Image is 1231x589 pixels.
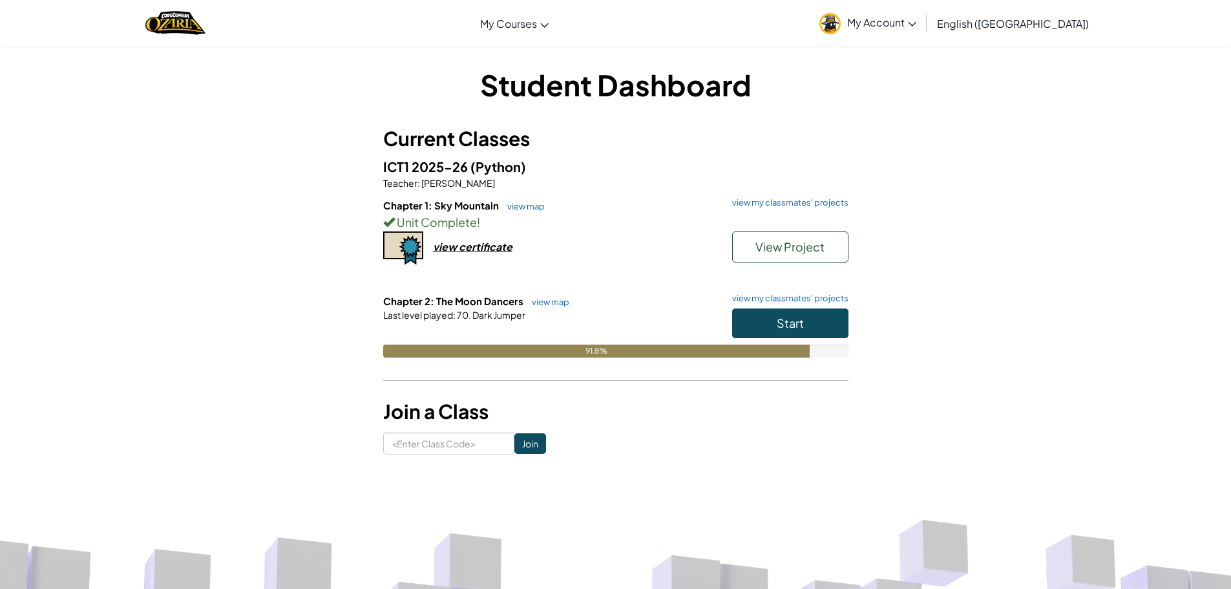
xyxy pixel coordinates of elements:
span: ! [477,215,480,230]
span: : [453,309,456,321]
img: Home [145,10,205,36]
button: View Project [732,231,848,262]
a: view my classmates' projects [726,198,848,207]
span: [PERSON_NAME] [420,177,495,189]
a: My Account [813,3,923,43]
span: Start [777,316,804,330]
span: My Courses [480,17,537,30]
a: view map [525,297,569,307]
span: View Project [755,239,825,254]
img: avatar [819,13,841,34]
h3: Join a Class [383,397,848,426]
img: certificate-icon.png [383,231,423,265]
span: Teacher [383,177,417,189]
button: Start [732,308,848,338]
span: 70. [456,309,471,321]
span: Dark Jumper [471,309,525,321]
span: Last level played [383,309,453,321]
a: Ozaria by CodeCombat logo [145,10,205,36]
div: view certificate [433,240,512,253]
a: view my classmates' projects [726,294,848,303]
input: Join [514,433,546,454]
a: view certificate [383,240,512,253]
a: view map [501,201,545,211]
span: English ([GEOGRAPHIC_DATA]) [937,17,1089,30]
span: : [417,177,420,189]
span: (Python) [470,158,526,175]
h1: Student Dashboard [383,65,848,105]
a: English ([GEOGRAPHIC_DATA]) [931,6,1095,41]
h3: Current Classes [383,124,848,153]
span: Chapter 2: The Moon Dancers [383,295,525,307]
div: 91.8% [383,345,810,358]
a: My Courses [474,6,555,41]
input: <Enter Class Code> [383,433,514,455]
span: Chapter 1: Sky Mountain [383,199,501,211]
span: My Account [847,16,916,29]
span: Unit Complete [395,215,477,230]
span: ICT1 2025-26 [383,158,470,175]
